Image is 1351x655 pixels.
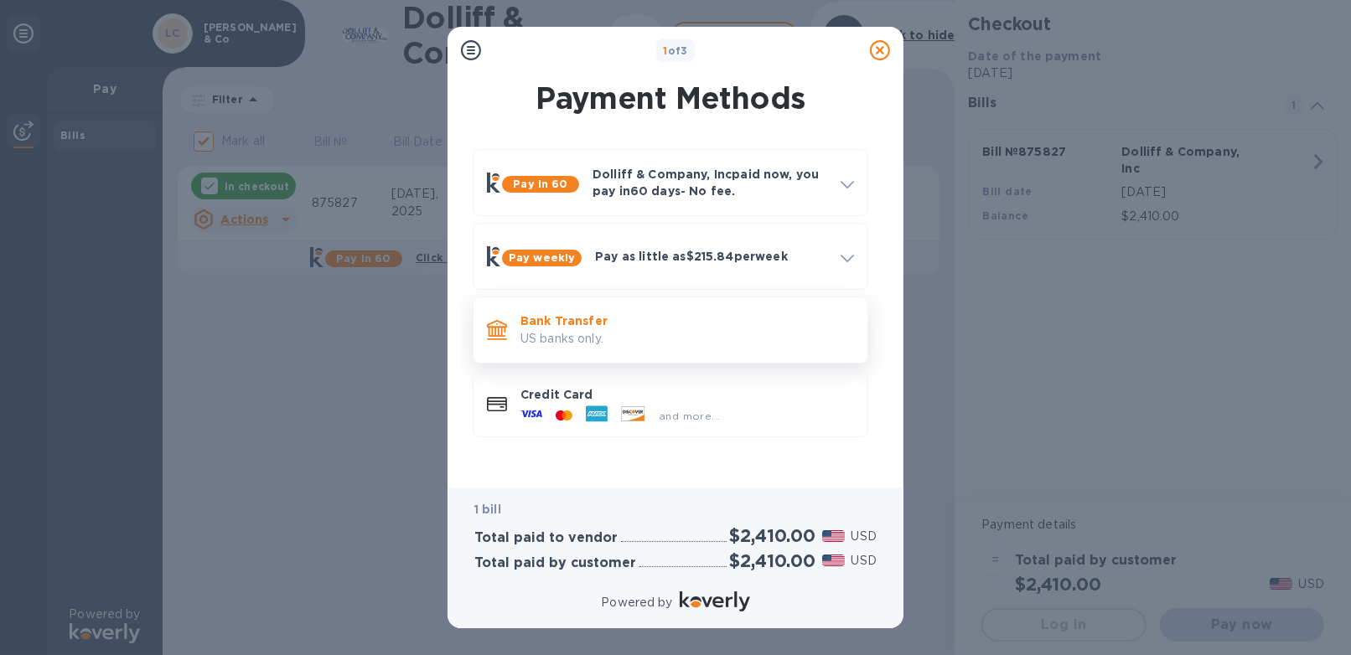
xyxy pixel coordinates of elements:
h2: $2,410.00 [730,550,815,571]
p: USD [851,552,877,570]
b: 1 bill [474,503,501,516]
h3: Total paid by customer [474,555,636,571]
p: Pay as little as $215.84 per week [595,248,827,265]
span: and more... [659,410,720,422]
b: of 3 [663,44,688,57]
span: 1 [663,44,667,57]
p: Bank Transfer [520,312,854,329]
h2: $2,410.00 [730,525,815,546]
p: Credit Card [520,386,854,403]
b: Pay in 60 [513,178,567,190]
h3: Total paid to vendor [474,530,618,546]
p: Powered by [601,594,672,611]
img: Logo [680,591,750,611]
p: USD [851,528,877,545]
img: USD [822,530,845,542]
p: US banks only. [520,330,854,348]
img: USD [822,554,845,566]
b: Pay weekly [509,251,575,264]
p: Dolliff & Company, Inc paid now, you pay in 60 days - No fee. [593,166,827,199]
h1: Payment Methods [469,80,872,116]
